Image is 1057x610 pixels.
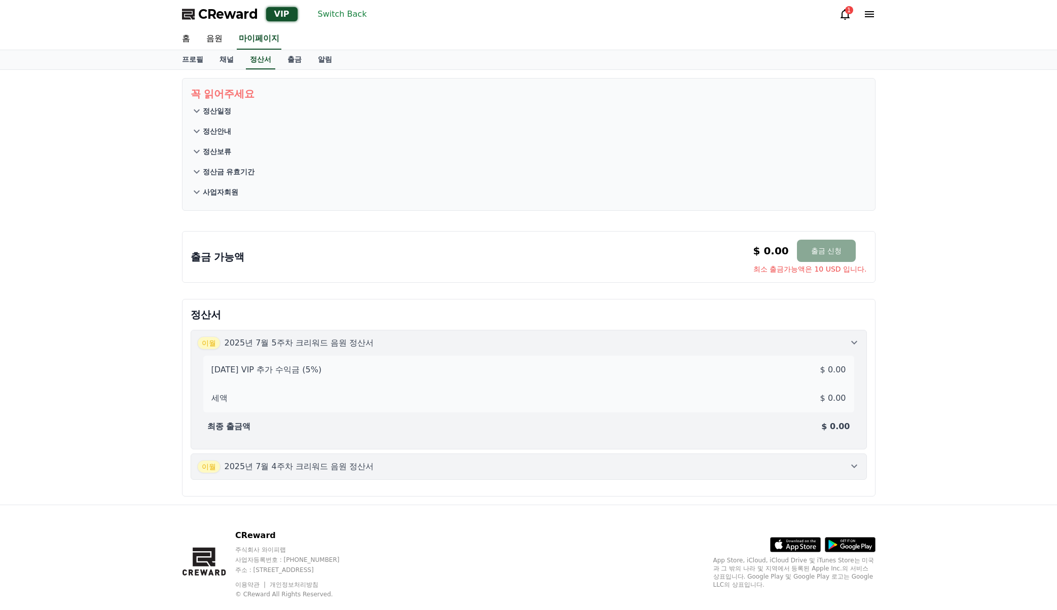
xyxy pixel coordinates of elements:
[279,50,310,69] a: 출금
[753,244,789,258] p: $ 0.00
[237,28,281,50] a: 마이페이지
[207,421,251,433] p: 최종 출금액
[713,556,876,589] p: App Store, iCloud, iCloud Drive 및 iTunes Store는 미국과 그 밖의 나라 및 지역에서 등록된 Apple Inc.의 서비스 상표입니다. Goo...
[191,121,867,141] button: 정산안내
[203,106,231,116] p: 정산일정
[203,146,231,157] p: 정산보류
[191,453,867,480] button: 이월 2025년 7월 4주차 크리워드 음원 정산서
[235,556,359,564] p: 사업자등록번호 : [PHONE_NUMBER]
[191,182,867,202] button: 사업자회원
[191,87,867,101] p: 꼭 읽어주세요
[235,581,267,588] a: 이용약관
[191,330,867,449] button: 이월 2025년 7월 5주차 크리워드 음원 정산서 [DATE] VIP 추가 수익금 (5%) $ 0.00 세액 $ 0.00 최종 출금액 $ 0.00
[197,336,221,350] span: 이월
[235,590,359,598] p: © CReward All Rights Reserved.
[203,126,231,136] p: 정산안내
[174,50,211,69] a: 프로필
[821,421,850,433] p: $ 0.00
[235,529,359,542] p: CReward
[820,364,846,376] p: $ 0.00
[820,392,846,404] p: $ 0.00
[797,240,856,262] button: 출금 신청
[203,187,238,197] p: 사업자회원
[211,364,322,376] p: [DATE] VIP 추가 수익금 (5%)
[198,6,258,22] span: CReward
[211,392,228,404] p: 세액
[310,50,340,69] a: 알림
[182,6,258,22] a: CReward
[753,264,867,274] span: 최소 출금가능액은 10 USD 입니다.
[211,50,242,69] a: 채널
[174,28,198,50] a: 홈
[191,101,867,121] button: 정산일정
[225,461,374,473] p: 2025년 7월 4주차 크리워드 음원 정산서
[266,7,298,21] div: VIP
[235,566,359,574] p: 주소 : [STREET_ADDRESS]
[191,308,867,322] p: 정산서
[191,141,867,162] button: 정산보류
[197,460,221,473] span: 이월
[225,337,374,349] p: 2025년 7월 5주차 크리워드 음원 정산서
[235,546,359,554] p: 주식회사 와이피랩
[203,167,255,177] p: 정산금 유효기간
[191,250,245,264] p: 출금 가능액
[839,8,851,20] a: 1
[191,162,867,182] button: 정산금 유효기간
[845,6,853,14] div: 1
[198,28,231,50] a: 음원
[246,50,275,69] a: 정산서
[314,6,371,22] button: Switch Back
[270,581,318,588] a: 개인정보처리방침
